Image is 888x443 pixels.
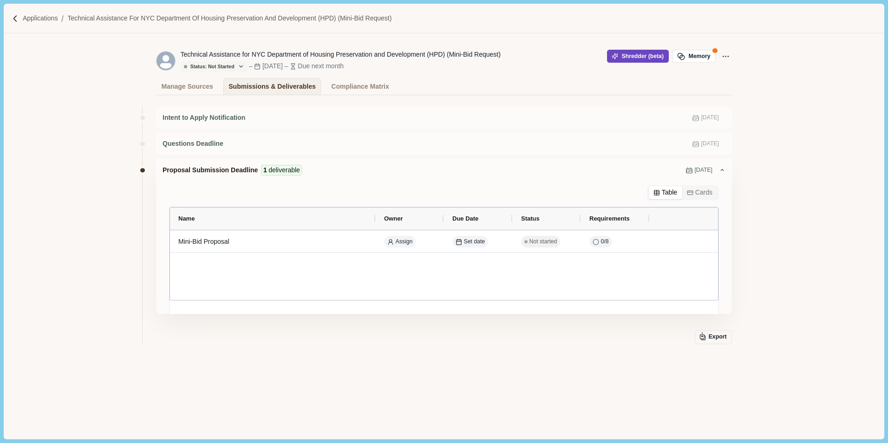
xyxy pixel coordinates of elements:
span: [DATE] [701,114,719,122]
button: Memory [672,50,716,63]
span: Set date [464,238,485,246]
span: Due Date [452,215,478,222]
button: Set date [452,236,488,248]
div: Technical Assistance for NYC Department of Housing Preservation and Development (HPD) (Mini-Bid R... [181,50,501,59]
button: Shredder (beta) [607,50,669,63]
div: Submissions & Deliverables [229,78,316,95]
span: Assign [396,238,413,246]
div: Mini-Bid Proposal [178,233,367,251]
span: Intent to Apply Notification [163,113,245,123]
button: Assign [384,236,416,248]
a: Manage Sources [156,78,218,95]
div: Due next month [298,61,344,71]
button: Application Actions [719,50,732,63]
div: – [284,61,288,71]
span: [DATE] [701,140,719,148]
span: Status [521,215,540,222]
button: Table [649,186,682,199]
img: Forward slash icon [58,14,67,23]
div: Status: Not Started [184,64,235,70]
span: Questions Deadline [163,139,223,149]
span: 1 [263,165,267,175]
button: Cards [682,186,718,199]
div: Manage Sources [162,78,213,95]
a: Applications [23,13,58,23]
a: Technical Assistance for NYC Department of Housing Preservation and Development (HPD) (Mini-Bid R... [67,13,392,23]
div: – [249,61,253,71]
span: Requirements [589,215,630,222]
img: Forward slash icon [11,14,20,23]
svg: avatar [157,52,175,70]
button: Export [695,330,732,344]
span: deliverable [268,165,300,175]
a: Submissions & Deliverables [223,78,321,95]
span: Name [178,215,195,222]
div: [DATE] [262,61,283,71]
span: Proposal Submission Deadline [163,165,258,175]
span: [DATE] [694,166,712,175]
div: Compliance Matrix [331,78,389,95]
span: 0 / 8 [601,238,609,246]
button: Status: Not Started [181,62,248,72]
span: Owner [384,215,403,222]
a: Compliance Matrix [326,78,394,95]
span: Not started [529,238,557,246]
